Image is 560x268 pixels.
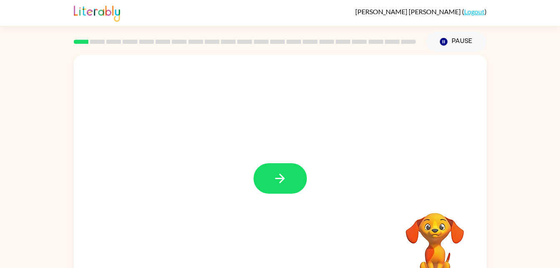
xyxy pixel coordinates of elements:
[426,32,487,51] button: Pause
[464,8,485,15] a: Logout
[74,3,120,22] img: Literably
[355,8,487,15] div: ( )
[355,8,462,15] span: [PERSON_NAME] [PERSON_NAME]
